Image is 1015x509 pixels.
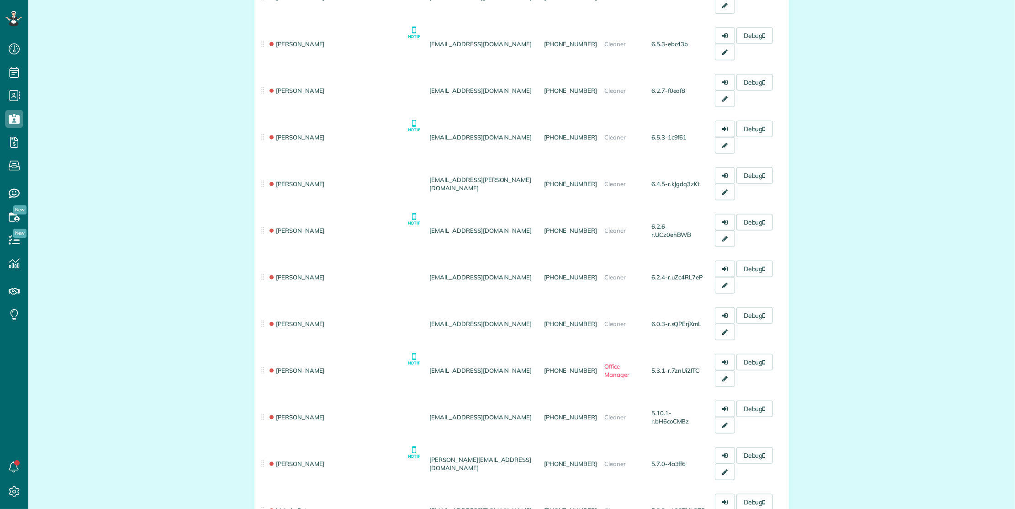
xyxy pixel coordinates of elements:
[604,40,626,48] span: Cleaner
[408,361,421,365] small: NOTIF
[268,134,325,141] a: [PERSON_NAME]
[604,363,629,379] span: Office Manager
[736,261,773,277] a: Debug
[736,74,773,91] a: Debug
[604,273,626,281] span: Cleaner
[736,307,773,324] a: Debug
[408,454,421,458] small: NOTIF
[13,229,26,238] span: New
[604,87,626,94] span: Cleaner
[604,320,626,327] span: Cleaner
[426,161,540,207] td: [EMAIL_ADDRESS][PERSON_NAME][DOMAIN_NAME]
[736,167,773,184] a: Debug
[648,114,711,161] td: 6.5.3-1c9f61
[268,413,325,421] a: [PERSON_NAME]
[544,413,597,421] a: [PHONE_NUMBER]
[426,440,540,487] td: [PERSON_NAME][EMAIL_ADDRESS][DOMAIN_NAME]
[736,401,773,417] a: Debug
[736,121,773,137] a: Debug
[648,300,711,347] td: 6.0.3-r.sQPErjXmL
[544,227,597,234] a: [PHONE_NUMBER]
[268,40,325,48] a: [PERSON_NAME]
[544,273,597,281] a: [PHONE_NUMBER]
[544,460,597,467] a: [PHONE_NUMBER]
[544,134,597,141] a: [PHONE_NUMBER]
[268,180,325,188] a: [PERSON_NAME]
[648,67,711,114] td: 6.2.7-f0eaf8
[604,460,626,467] span: Cleaner
[426,394,540,440] td: [EMAIL_ADDRESS][DOMAIN_NAME]
[13,205,26,214] span: New
[268,273,325,281] a: [PERSON_NAME]
[648,161,711,207] td: 6.4.5-r.kJgdq3zKt
[544,320,597,327] a: [PHONE_NUMBER]
[648,347,711,394] td: 5.3.1-r.7znUi2ITC
[736,447,773,464] a: Debug
[544,40,597,48] a: [PHONE_NUMBER]
[268,367,325,374] a: [PERSON_NAME]
[268,227,325,234] a: [PERSON_NAME]
[426,21,540,67] td: [EMAIL_ADDRESS][DOMAIN_NAME]
[648,440,711,487] td: 5.7.0-4a3ff6
[604,413,626,421] span: Cleaner
[426,67,540,114] td: [EMAIL_ADDRESS][DOMAIN_NAME]
[268,460,325,467] a: [PERSON_NAME]
[426,114,540,161] td: [EMAIL_ADDRESS][DOMAIN_NAME]
[408,128,421,132] small: NOTIF
[648,207,711,254] td: 6.2.6-r.UCz0ehBWB
[648,21,711,67] td: 6.5.3-ebc43b
[648,394,711,440] td: 5.10.1-r.bH6coCMBz
[544,367,597,374] a: [PHONE_NUMBER]
[408,221,421,225] small: NOTIF
[604,180,626,188] span: Cleaner
[648,254,711,300] td: 6.2.4-r.uZc4RL7eP
[426,347,540,394] td: [EMAIL_ADDRESS][DOMAIN_NAME]
[544,180,597,188] a: [PHONE_NUMBER]
[426,300,540,347] td: [EMAIL_ADDRESS][DOMAIN_NAME]
[544,87,597,94] a: [PHONE_NUMBER]
[736,27,773,44] a: Debug
[426,254,540,300] td: [EMAIL_ADDRESS][DOMAIN_NAME]
[604,227,626,234] span: Cleaner
[736,354,773,370] a: Debug
[426,207,540,254] td: [EMAIL_ADDRESS][DOMAIN_NAME]
[736,214,773,230] a: Debug
[604,134,626,141] span: Cleaner
[268,320,325,327] a: [PERSON_NAME]
[268,87,325,94] a: [PERSON_NAME]
[408,34,421,38] small: NOTIF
